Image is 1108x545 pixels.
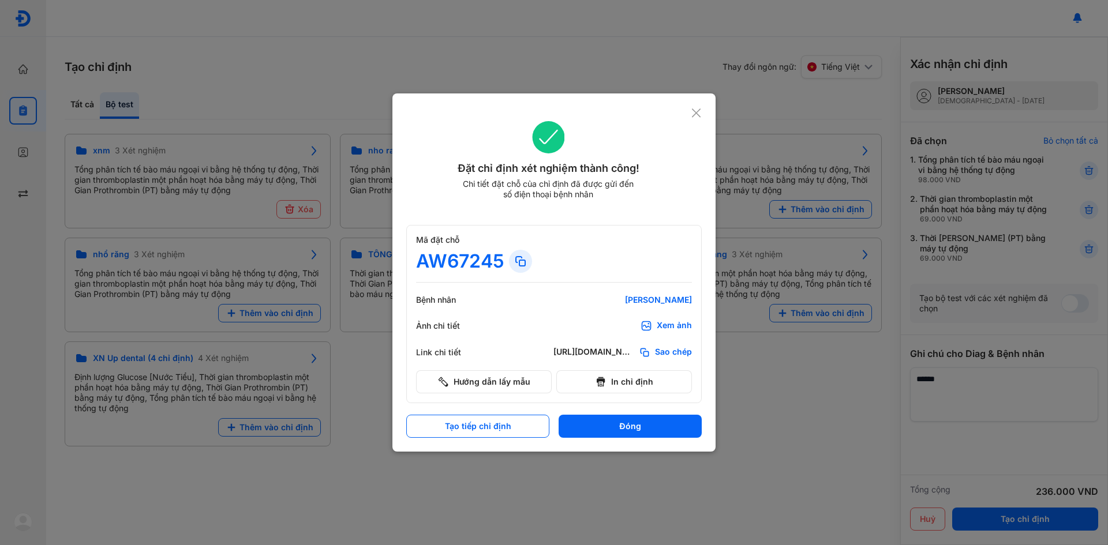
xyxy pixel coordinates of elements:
[416,370,552,393] button: Hướng dẫn lấy mẫu
[416,347,485,358] div: Link chi tiết
[553,347,634,358] div: [URL][DOMAIN_NAME]
[458,179,639,200] div: Chi tiết đặt chỗ của chỉ định đã được gửi đến số điện thoại bệnh nhân
[416,235,692,245] div: Mã đặt chỗ
[655,347,692,358] span: Sao chép
[416,321,485,331] div: Ảnh chi tiết
[556,370,692,393] button: In chỉ định
[406,160,691,176] div: Đặt chỉ định xét nghiệm thành công!
[416,295,485,305] div: Bệnh nhân
[416,250,504,273] div: AW67245
[559,415,702,438] button: Đóng
[406,415,549,438] button: Tạo tiếp chỉ định
[553,295,692,305] div: [PERSON_NAME]
[657,320,692,332] div: Xem ảnh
